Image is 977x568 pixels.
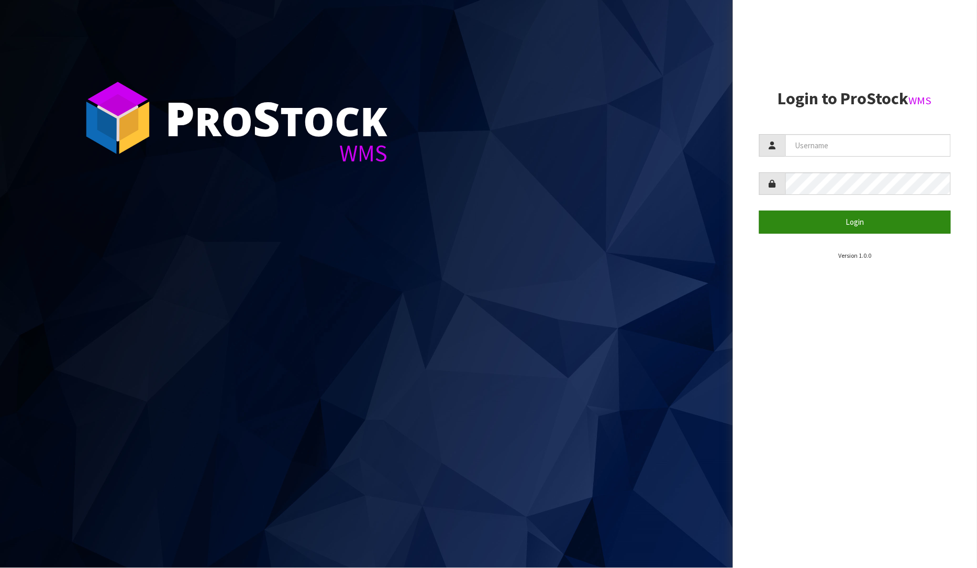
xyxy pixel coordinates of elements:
[759,90,951,108] h2: Login to ProStock
[909,94,932,107] small: WMS
[165,94,387,141] div: ro tock
[79,79,157,157] img: ProStock Cube
[785,134,951,157] input: Username
[165,86,195,150] span: P
[253,86,280,150] span: S
[165,141,387,165] div: WMS
[838,252,871,259] small: Version 1.0.0
[759,211,951,233] button: Login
